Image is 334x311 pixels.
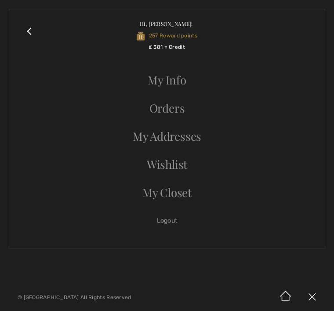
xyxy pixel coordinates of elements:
img: Home [272,284,299,311]
a: Logout [18,211,316,231]
a: My Addresses [18,127,316,146]
a: Orders [18,99,316,118]
a: Wishlist [18,155,316,174]
a: My Info [18,70,316,90]
span: Hi, [PERSON_NAME]! [140,20,192,27]
p: © [GEOGRAPHIC_DATA] All Rights Reserved [18,294,197,300]
a: My Closet [18,183,316,202]
span: ₤ 381 = Credit [149,44,185,50]
img: X [299,284,325,311]
span: 257 Reward points [137,33,197,39]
